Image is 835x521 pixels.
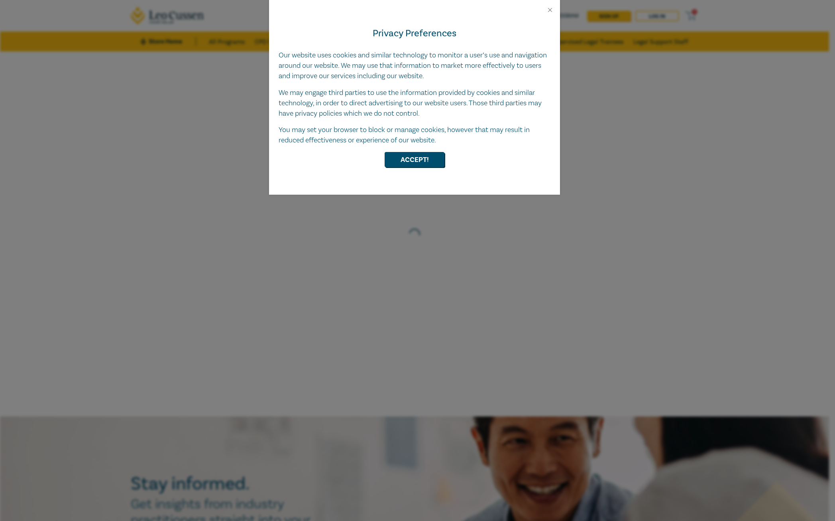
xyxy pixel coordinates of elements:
button: Accept! [385,152,444,167]
button: Close [546,6,554,14]
p: Our website uses cookies and similar technology to monitor a user’s use and navigation around our... [279,50,550,81]
p: We may engage third parties to use the information provided by cookies and similar technology, in... [279,88,550,119]
h4: Privacy Preferences [279,26,550,41]
p: You may set your browser to block or manage cookies, however that may result in reduced effective... [279,125,550,146]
